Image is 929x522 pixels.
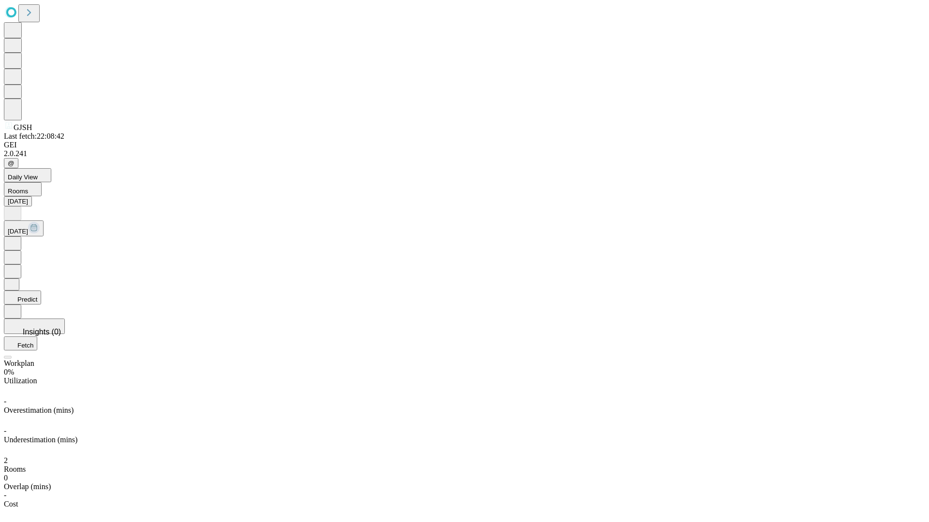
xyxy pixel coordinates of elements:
[4,141,925,149] div: GEI
[8,228,28,235] span: [DATE]
[4,427,6,435] span: -
[4,500,18,508] span: Cost
[4,220,44,236] button: [DATE]
[8,174,38,181] span: Daily View
[4,336,37,350] button: Fetch
[23,328,61,336] span: Insights (0)
[4,168,51,182] button: Daily View
[4,196,32,206] button: [DATE]
[4,482,51,491] span: Overlap (mins)
[8,159,15,167] span: @
[4,465,26,473] span: Rooms
[4,149,925,158] div: 2.0.241
[4,474,8,482] span: 0
[4,491,6,499] span: -
[4,359,34,367] span: Workplan
[4,406,74,414] span: Overestimation (mins)
[4,435,77,444] span: Underestimation (mins)
[4,456,8,464] span: 2
[4,290,41,304] button: Predict
[8,188,28,195] span: Rooms
[4,397,6,406] span: -
[4,158,18,168] button: @
[4,319,65,334] button: Insights (0)
[4,182,42,196] button: Rooms
[4,377,37,385] span: Utilization
[4,132,64,140] span: Last fetch: 22:08:42
[4,368,14,376] span: 0%
[14,123,32,131] span: GJSH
